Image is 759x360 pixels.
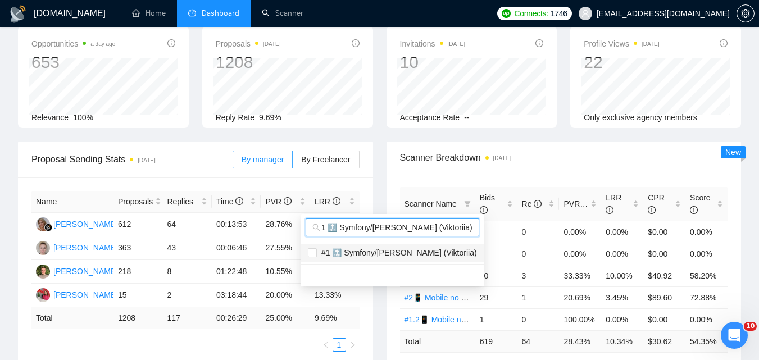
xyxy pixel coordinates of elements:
td: 619 [475,330,517,352]
td: 64 [162,213,212,236]
td: 0 [517,308,560,330]
span: search [312,224,320,231]
a: homeHome [132,8,166,18]
div: 653 [31,52,115,73]
td: 20.00% [261,284,310,307]
td: 28.76% [261,213,310,236]
td: 117 [162,307,212,329]
td: 0 [475,243,517,265]
span: Re [522,199,542,208]
img: OT [36,288,50,302]
div: 10 [400,52,466,73]
span: Acceptance Rate [400,113,460,122]
td: 612 [113,213,163,236]
img: TK [36,241,50,255]
span: 9.69% [259,113,281,122]
td: 43 [162,236,212,260]
div: [PERSON_NAME] [53,289,118,301]
div: [PERSON_NAME] [53,265,118,277]
td: 58.20% [685,265,728,286]
td: 00:26:29 [212,307,261,329]
td: 10.00% [601,265,643,286]
span: filter [464,200,471,207]
td: 8 [162,260,212,284]
a: #1.2📱 Mobile no stack Evhen Tam (-iOS) [405,315,551,324]
td: 0.00% [685,308,728,330]
span: info-circle [352,39,360,47]
span: left [322,341,329,348]
span: Connects: [514,7,548,20]
th: Replies [162,191,212,213]
span: By manager [242,155,284,164]
td: 15 [113,284,163,307]
img: MC [36,217,50,231]
a: P[PERSON_NAME] [36,266,118,275]
td: 1 [517,286,560,308]
span: Profile Views [584,37,659,51]
iframe: Intercom live chat [721,322,748,349]
time: [DATE] [138,157,155,163]
td: 1 [475,308,517,330]
span: filter [462,195,473,212]
td: 30 [475,265,517,286]
div: 22 [584,52,659,73]
td: $40.92 [643,265,685,286]
td: 0 [517,221,560,243]
span: info-circle [235,197,243,205]
span: right [349,341,356,348]
span: Proposal Sending Stats [31,152,233,166]
a: searchScanner [262,8,303,18]
td: 72.88% [685,286,728,308]
td: 3 [517,265,560,286]
td: $0.00 [643,221,685,243]
td: 54.35 % [685,330,728,352]
td: 10.34 % [601,330,643,352]
span: Only exclusive agency members [584,113,697,122]
span: Score [690,193,711,215]
td: $0.00 [643,308,685,330]
span: Opportunities [31,37,115,51]
img: upwork-logo.png [502,9,511,18]
span: PVR [265,197,292,206]
a: 1 [333,339,346,351]
td: 2 [162,284,212,307]
td: $89.60 [643,286,685,308]
div: 1208 [216,52,281,73]
time: [DATE] [642,41,659,47]
span: Replies [167,195,199,208]
img: P [36,265,50,279]
span: Proposals [118,195,153,208]
td: 3.45% [601,286,643,308]
td: $0.00 [643,243,685,265]
td: 10.55% [261,260,310,284]
td: 01:22:48 [212,260,261,284]
td: 0.00% [685,243,728,265]
li: Next Page [346,338,360,352]
span: Scanner Name [405,199,457,208]
span: info-circle [720,39,728,47]
td: 03:18:44 [212,284,261,307]
span: LRR [606,193,621,215]
td: 0.00% [559,221,601,243]
td: 0.00% [601,243,643,265]
td: 100.00% [559,308,601,330]
span: info-circle [534,200,542,208]
td: 0 [475,221,517,243]
span: info-circle [606,206,613,214]
span: Time [216,197,243,206]
span: info-circle [480,206,488,214]
td: 0.00% [685,221,728,243]
span: By Freelancer [301,155,350,164]
a: TK[PERSON_NAME] [36,243,118,252]
th: Name [31,191,113,213]
li: 1 [333,338,346,352]
td: 13.33% [310,284,360,307]
td: 0 [517,243,560,265]
td: 28.43 % [559,330,601,352]
span: Proposals [216,37,281,51]
td: 1208 [113,307,163,329]
span: Scanner Breakdown [400,151,728,165]
span: setting [737,9,754,18]
span: info-circle [690,206,698,214]
span: info-circle [333,197,340,205]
